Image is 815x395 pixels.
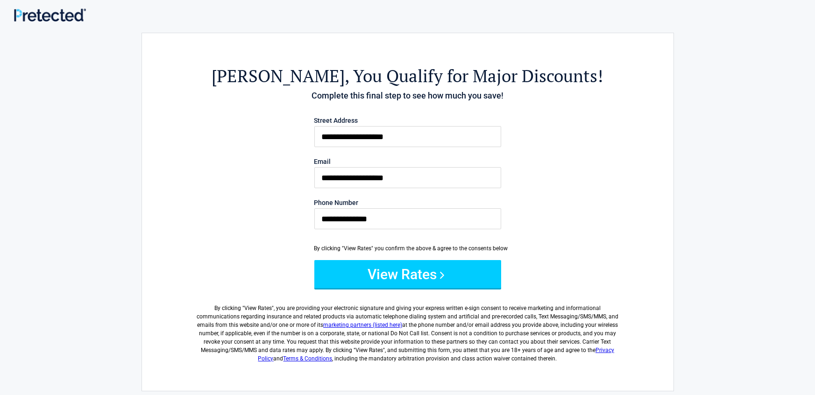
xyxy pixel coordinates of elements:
span: [PERSON_NAME] [212,64,345,87]
img: Main Logo [14,8,86,21]
label: Phone Number [314,199,501,206]
h2: , You Qualify for Major Discounts! [193,64,622,87]
h4: Complete this final step to see how much you save! [193,90,622,102]
span: View Rates [244,305,272,311]
label: Email [314,158,501,165]
a: marketing partners (listed here) [323,322,402,328]
label: Street Address [314,117,501,124]
div: By clicking "View Rates" you confirm the above & agree to the consents below [314,244,501,253]
button: View Rates [314,260,501,288]
label: By clicking " ", you are providing your electronic signature and giving your express written e-si... [193,296,622,363]
a: Terms & Conditions [283,355,333,362]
